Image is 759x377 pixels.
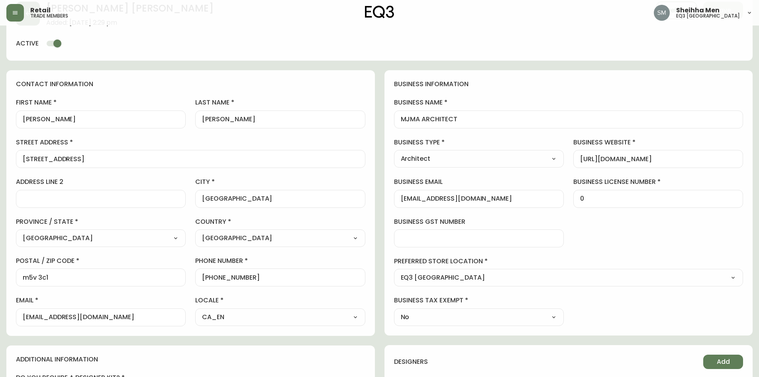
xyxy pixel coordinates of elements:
label: preferred store location [394,257,743,266]
label: address line 2 [16,178,186,186]
img: cfa6f7b0e1fd34ea0d7b164297c1067f [654,5,670,21]
label: street address [16,138,365,147]
h4: designers [394,357,428,366]
span: Added: [DATE] 2:29 pm [46,19,214,26]
label: business tax exempt [394,296,564,305]
label: business gst number [394,217,564,226]
label: phone number [195,257,365,265]
h4: additional information [16,355,365,364]
label: locale [195,296,365,305]
label: first name [16,98,186,107]
span: Retail [30,7,51,14]
label: country [195,217,365,226]
label: business license number [573,178,743,186]
label: business type [394,138,564,147]
span: Sheihha Men [676,7,720,14]
h4: business information [394,80,743,89]
button: Add [703,355,743,369]
img: logo [365,6,394,18]
h5: eq3 [GEOGRAPHIC_DATA] [676,14,740,18]
h4: contact information [16,80,365,89]
h5: trade members [30,14,68,18]
span: Add [717,357,730,366]
label: province / state [16,217,186,226]
input: https://www.designshop.com [580,155,736,163]
label: business email [394,178,564,186]
h4: active [16,39,39,48]
label: postal / zip code [16,257,186,265]
label: last name [195,98,365,107]
label: email [16,296,186,305]
label: business name [394,98,743,107]
label: business website [573,138,743,147]
label: city [195,178,365,186]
